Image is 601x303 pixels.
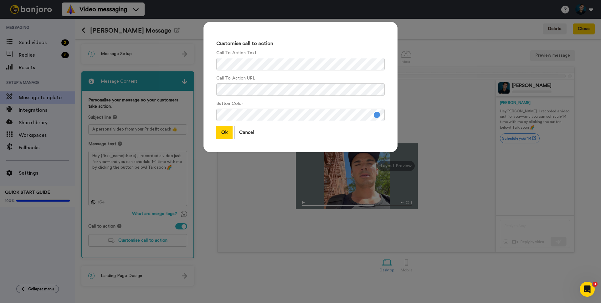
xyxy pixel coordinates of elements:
[216,41,385,47] h3: Customise call to action
[216,126,233,139] button: Ok
[580,282,595,297] iframe: Intercom live chat
[593,282,598,287] span: 3
[216,100,243,107] label: Button Color
[234,126,259,139] button: Cancel
[216,75,255,82] label: Call To Action URL
[216,50,257,56] label: Call To Action Text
